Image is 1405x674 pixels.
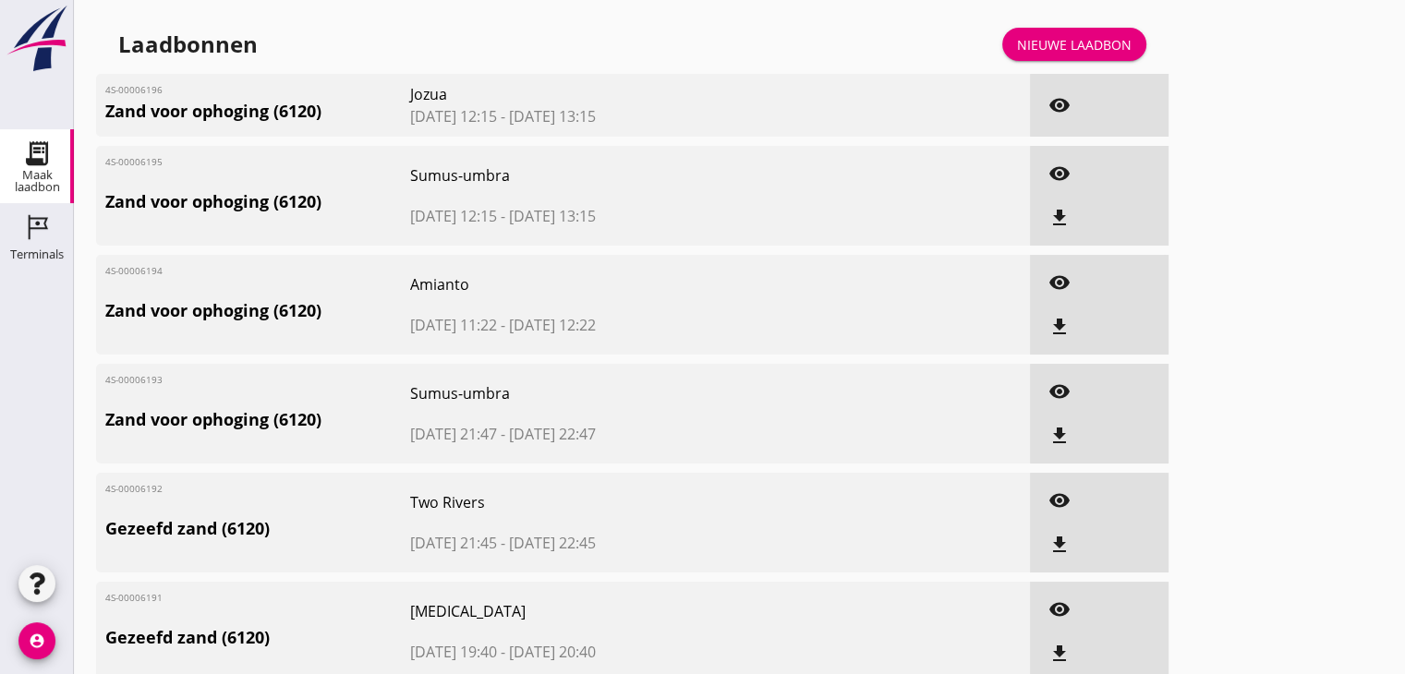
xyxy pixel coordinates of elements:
span: 4S-00006195 [105,155,170,169]
img: logo-small.a267ee39.svg [4,5,70,73]
i: file_download [1048,207,1071,229]
span: Zand voor ophoging (6120) [105,189,410,214]
span: [DATE] 11:22 - [DATE] 12:22 [410,314,792,336]
div: Laadbonnen [118,30,258,59]
span: Sumus-umbra [410,382,792,404]
i: file_download [1048,534,1071,556]
span: Jozua [410,83,792,105]
span: 4S-00006194 [105,264,170,278]
span: 4S-00006192 [105,482,170,496]
span: [DATE] 21:45 - [DATE] 22:45 [410,532,792,554]
i: visibility [1048,380,1071,403]
span: [DATE] 21:47 - [DATE] 22:47 [410,423,792,445]
i: visibility [1048,271,1071,294]
span: Zand voor ophoging (6120) [105,99,410,124]
span: Gezeefd zand (6120) [105,516,410,541]
span: Two Rivers [410,491,792,513]
span: [DATE] 12:15 - [DATE] 13:15 [410,105,792,127]
i: visibility [1048,94,1071,116]
span: Gezeefd zand (6120) [105,625,410,650]
span: Sumus-umbra [410,164,792,187]
span: Amianto [410,273,792,295]
span: [DATE] 19:40 - [DATE] 20:40 [410,641,792,663]
span: 4S-00006193 [105,373,170,387]
div: Terminals [10,248,64,260]
i: file_download [1048,316,1071,338]
span: Zand voor ophoging (6120) [105,407,410,432]
span: [DATE] 12:15 - [DATE] 13:15 [410,205,792,227]
i: visibility [1048,162,1071,185]
span: 4S-00006191 [105,591,170,605]
a: Nieuwe laadbon [1002,28,1146,61]
i: file_download [1048,425,1071,447]
div: Nieuwe laadbon [1017,35,1132,54]
i: visibility [1048,598,1071,620]
i: account_circle [18,622,55,659]
span: [MEDICAL_DATA] [410,600,792,622]
span: Zand voor ophoging (6120) [105,298,410,323]
i: visibility [1048,489,1071,512]
i: file_download [1048,643,1071,665]
span: 4S-00006196 [105,83,170,97]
